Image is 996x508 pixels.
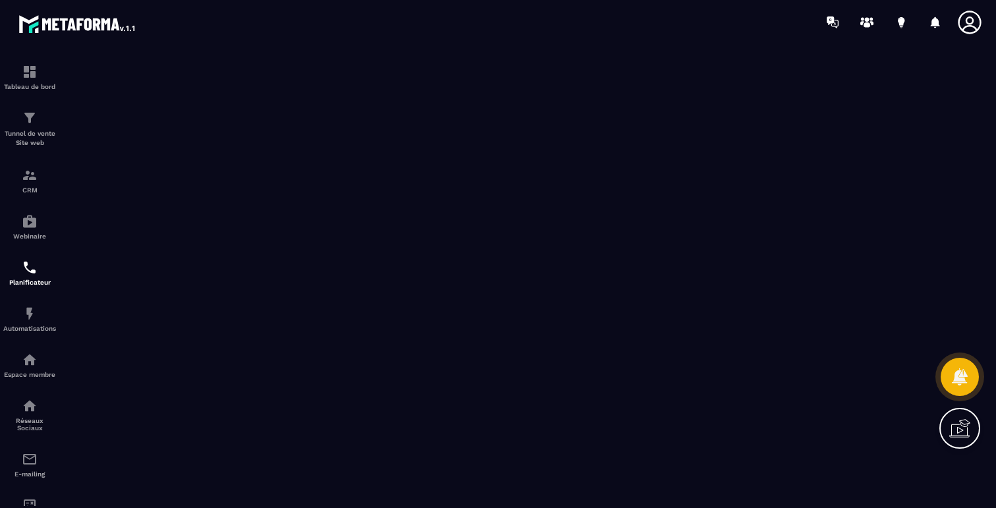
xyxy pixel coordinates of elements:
p: Tunnel de vente Site web [3,129,56,148]
img: scheduler [22,260,38,275]
a: formationformationTableau de bord [3,54,56,100]
img: formation [22,167,38,183]
a: automationsautomationsAutomatisations [3,296,56,342]
img: logo [18,12,137,36]
p: Webinaire [3,233,56,240]
img: automations [22,352,38,368]
img: formation [22,110,38,126]
img: automations [22,306,38,322]
a: formationformationTunnel de vente Site web [3,100,56,157]
p: Planificateur [3,279,56,286]
img: automations [22,213,38,229]
a: formationformationCRM [3,157,56,204]
p: Tableau de bord [3,83,56,90]
a: emailemailE-mailing [3,441,56,488]
a: schedulerschedulerPlanificateur [3,250,56,296]
p: E-mailing [3,470,56,478]
a: automationsautomationsEspace membre [3,342,56,388]
img: formation [22,64,38,80]
p: Réseaux Sociaux [3,417,56,432]
img: email [22,451,38,467]
img: social-network [22,398,38,414]
p: CRM [3,186,56,194]
a: automationsautomationsWebinaire [3,204,56,250]
p: Espace membre [3,371,56,378]
a: social-networksocial-networkRéseaux Sociaux [3,388,56,441]
p: Automatisations [3,325,56,332]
